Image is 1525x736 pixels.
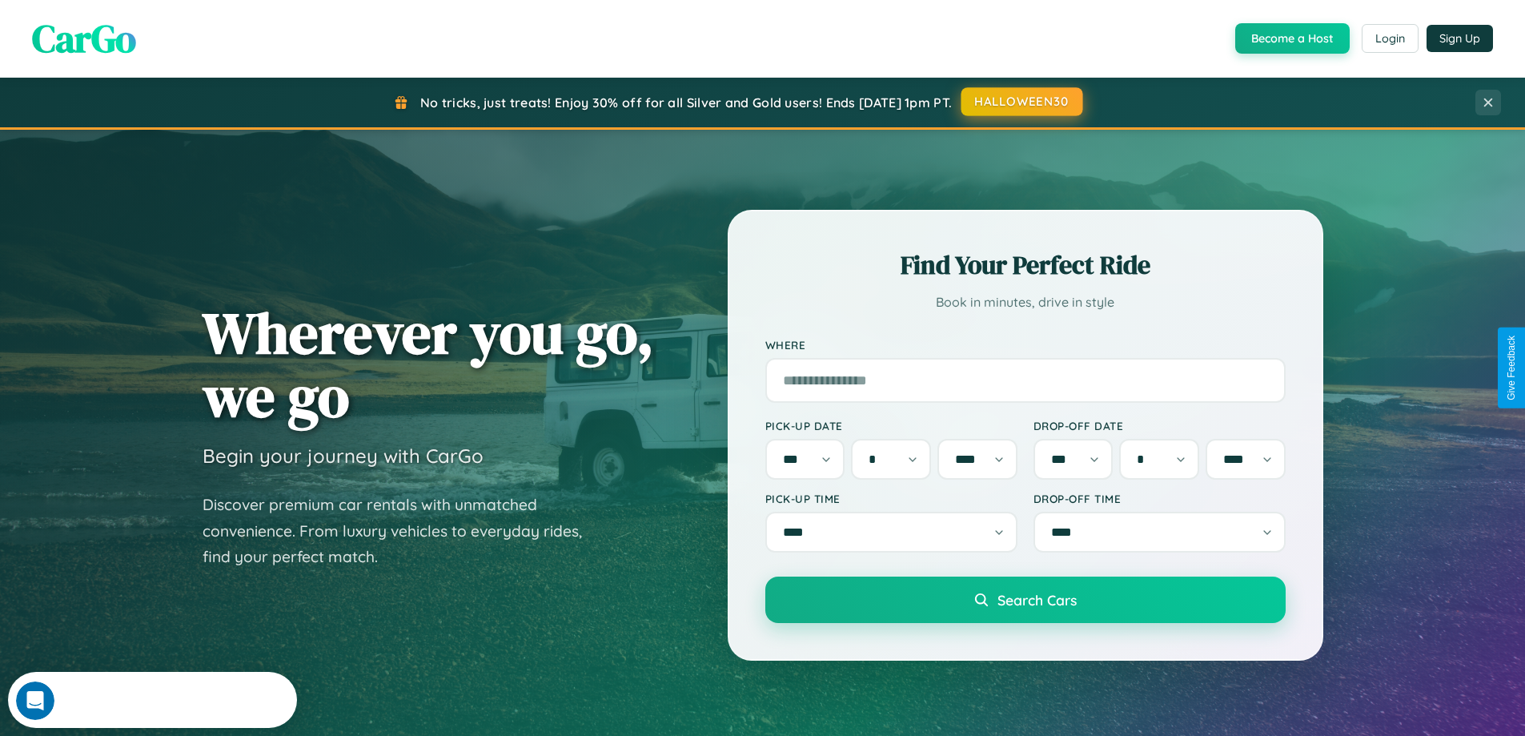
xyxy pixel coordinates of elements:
[1033,419,1286,432] label: Drop-off Date
[961,87,1083,116] button: HALLOWEEN30
[997,591,1077,609] span: Search Cars
[1506,336,1517,400] div: Give Feedback
[1235,23,1350,54] button: Become a Host
[1427,25,1493,52] button: Sign Up
[765,419,1017,432] label: Pick-up Date
[765,492,1017,505] label: Pick-up Time
[203,492,603,570] p: Discover premium car rentals with unmatched convenience. From luxury vehicles to everyday rides, ...
[203,444,484,468] h3: Begin your journey with CarGo
[16,682,54,720] iframe: Intercom live chat
[765,291,1286,314] p: Book in minutes, drive in style
[203,301,654,428] h1: Wherever you go, we go
[1362,24,1419,53] button: Login
[765,247,1286,283] h2: Find Your Perfect Ride
[765,338,1286,352] label: Where
[32,12,136,65] span: CarGo
[1033,492,1286,505] label: Drop-off Time
[420,95,952,111] span: No tricks, just treats! Enjoy 30% off for all Silver and Gold users! Ends [DATE] 1pm PT.
[765,577,1286,623] button: Search Cars
[8,672,297,728] iframe: Intercom live chat discovery launcher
